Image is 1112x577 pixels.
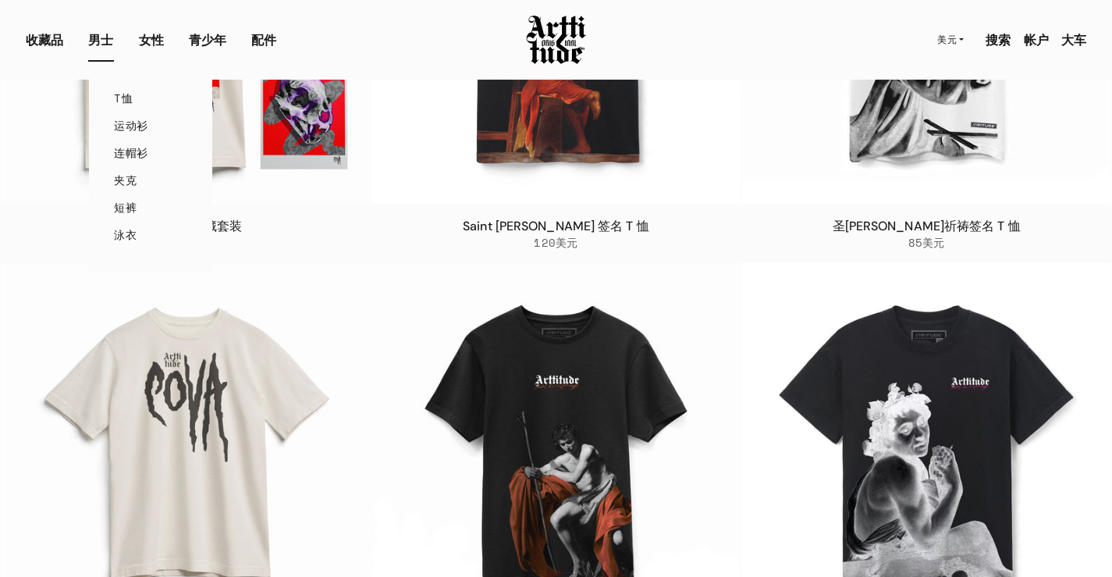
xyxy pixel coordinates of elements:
font: 美元 [937,33,957,46]
a: 帐户 [1011,24,1049,55]
a: 夹克 [114,166,187,194]
font: 夹克 [114,172,137,188]
a: 搜索 [973,24,1011,55]
font: 大车 [1061,30,1086,49]
font: 连帽衫 [114,144,147,161]
a: T恤 [114,84,187,112]
a: 青少年 [189,30,226,62]
font: 85美元 [908,234,945,251]
a: Saint [PERSON_NAME] 签名 T 恤 [463,218,649,234]
font: 收藏品 [26,30,63,49]
font: 女性 [139,30,164,49]
a: 男士 [88,30,113,62]
a: 运动衫 [114,112,187,139]
ul: 主导航 [13,30,289,62]
font: 配件 [251,30,276,49]
font: 泳衣 [114,226,137,243]
font: 运动衫 [114,117,147,134]
a: 泳衣 [114,221,187,248]
a: 打开购物车 [1049,24,1086,55]
font: 帐户 [1024,30,1049,49]
font: 搜索 [986,30,1011,49]
a: 连帽衫 [114,139,187,166]
a: 短裤 [114,194,187,221]
font: 120美元 [534,234,577,251]
a: 女性 [139,30,164,62]
a: 圣[PERSON_NAME]祈祷签名 T 恤 [833,218,1021,234]
img: 艺术态度 [525,13,588,66]
font: 短裤 [114,199,137,215]
font: 青少年 [189,30,226,49]
font: 男士 [88,30,113,49]
button: 美元 [928,23,973,57]
font: T恤 [114,90,133,106]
